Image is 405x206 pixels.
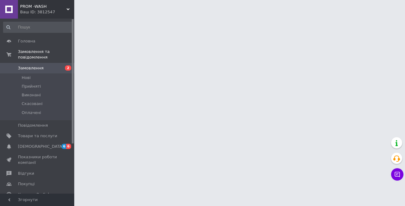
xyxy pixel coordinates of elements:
[22,110,41,116] span: Оплачені
[18,171,34,176] span: Відгуки
[18,123,48,128] span: Повідомлення
[20,9,74,15] div: Ваш ID: 3812547
[66,144,71,149] span: 6
[18,181,35,187] span: Покупці
[18,65,44,71] span: Замовлення
[20,4,67,9] span: PROM -WASH
[22,101,43,107] span: Скасовані
[65,65,71,71] span: 2
[18,154,57,165] span: Показники роботи компанії
[22,75,31,81] span: Нові
[18,38,35,44] span: Головна
[18,49,74,60] span: Замовлення та повідомлення
[18,133,57,139] span: Товари та послуги
[22,92,41,98] span: Виконані
[391,168,403,181] button: Чат з покупцем
[3,22,73,33] input: Пошук
[62,144,67,149] span: 6
[22,84,41,89] span: Прийняті
[18,192,51,197] span: Каталог ProSale
[18,144,64,149] span: [DEMOGRAPHIC_DATA]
